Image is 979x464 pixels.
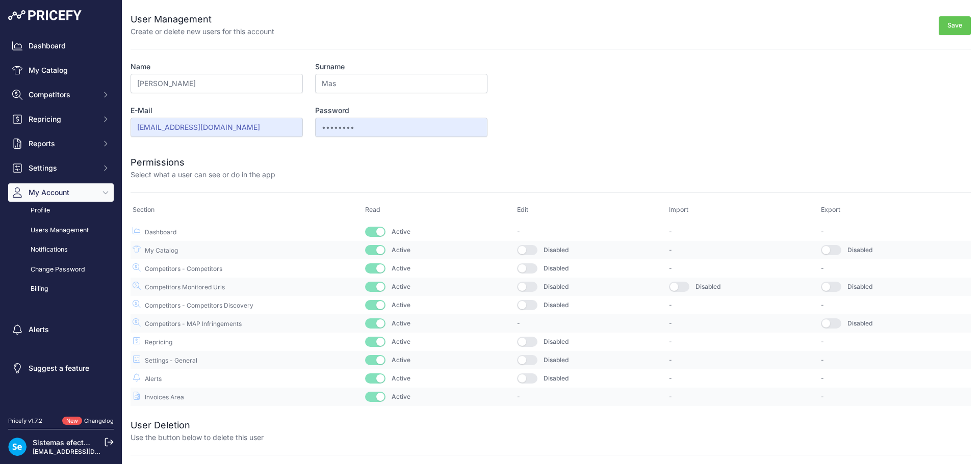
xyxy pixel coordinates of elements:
[8,159,114,177] button: Settings
[939,16,971,35] button: Save
[8,37,114,404] nav: Sidebar
[517,228,665,236] p: -
[133,337,361,346] p: Repricing
[517,205,599,215] p: Edit
[669,205,751,215] p: Import
[131,157,185,168] span: Permissions
[392,228,410,235] span: Active
[669,319,817,327] p: -
[821,228,969,236] p: -
[392,301,410,309] span: Active
[133,373,361,383] p: Alerts
[315,62,487,72] label: Surname
[669,356,817,364] p: -
[392,356,410,364] span: Active
[517,319,665,327] p: -
[8,222,114,239] a: Users Management
[821,264,969,272] p: -
[133,227,361,236] p: Dashboard
[821,356,969,364] p: -
[8,61,114,79] a: My Catalog
[131,12,274,26] h2: User Management
[133,263,361,273] p: Competitors - Competitors
[29,114,95,124] span: Repricing
[8,320,114,339] a: Alerts
[544,264,569,272] span: Disabled
[29,90,95,100] span: Competitors
[821,205,903,215] p: Export
[62,417,82,425] span: New
[29,163,95,173] span: Settings
[131,26,274,37] p: Create or delete new users for this account
[8,110,114,128] button: Repricing
[133,392,361,401] p: Invoices Area
[669,228,817,236] p: -
[131,62,303,72] label: Name
[847,283,872,290] span: Disabled
[821,393,969,401] p: -
[84,417,114,424] a: Changelog
[8,134,114,153] button: Reports
[847,246,872,254] span: Disabled
[8,261,114,279] a: Change Password
[8,417,42,425] div: Pricefy v1.7.2
[392,393,410,400] span: Active
[695,283,720,290] span: Disabled
[392,246,410,254] span: Active
[669,264,817,272] p: -
[8,37,114,55] a: Dashboard
[33,448,139,455] a: [EMAIL_ADDRESS][DOMAIN_NAME]
[133,282,361,291] p: Competitors Monitored Urls
[517,393,665,401] p: -
[669,338,817,346] p: -
[544,374,569,382] span: Disabled
[8,202,114,220] a: Profile
[365,205,447,215] p: Read
[544,356,569,364] span: Disabled
[544,283,569,290] span: Disabled
[133,300,361,310] p: Competitors - Competitors Discovery
[392,338,410,345] span: Active
[133,355,361,365] p: Settings - General
[8,359,114,377] a: Suggest a feature
[8,280,114,298] a: Billing
[392,319,410,327] span: Active
[669,246,817,254] p: -
[29,139,95,149] span: Reports
[392,374,410,382] span: Active
[133,245,361,255] p: My Catalog
[315,105,487,116] label: Password
[8,241,114,259] a: Notifications
[131,170,275,180] p: Select what a user can see or do in the app
[669,301,817,309] p: -
[8,86,114,104] button: Competitors
[669,393,817,401] p: -
[669,374,817,383] p: -
[392,264,410,272] span: Active
[133,318,361,328] p: Competitors - MAP Infringements
[821,338,969,346] p: -
[821,374,969,383] p: -
[8,183,114,202] button: My Account
[544,246,569,254] span: Disabled
[8,10,82,20] img: Pricefy Logo
[847,319,872,327] span: Disabled
[131,418,264,432] h2: User Deletion
[544,338,569,345] span: Disabled
[133,205,214,215] p: Section
[131,432,264,443] p: Use the button below to delete this user
[544,301,569,309] span: Disabled
[33,438,101,447] a: Sistemas efectoLED
[392,283,410,290] span: Active
[821,301,969,309] p: -
[131,105,303,116] label: E-Mail
[29,187,95,198] span: My Account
